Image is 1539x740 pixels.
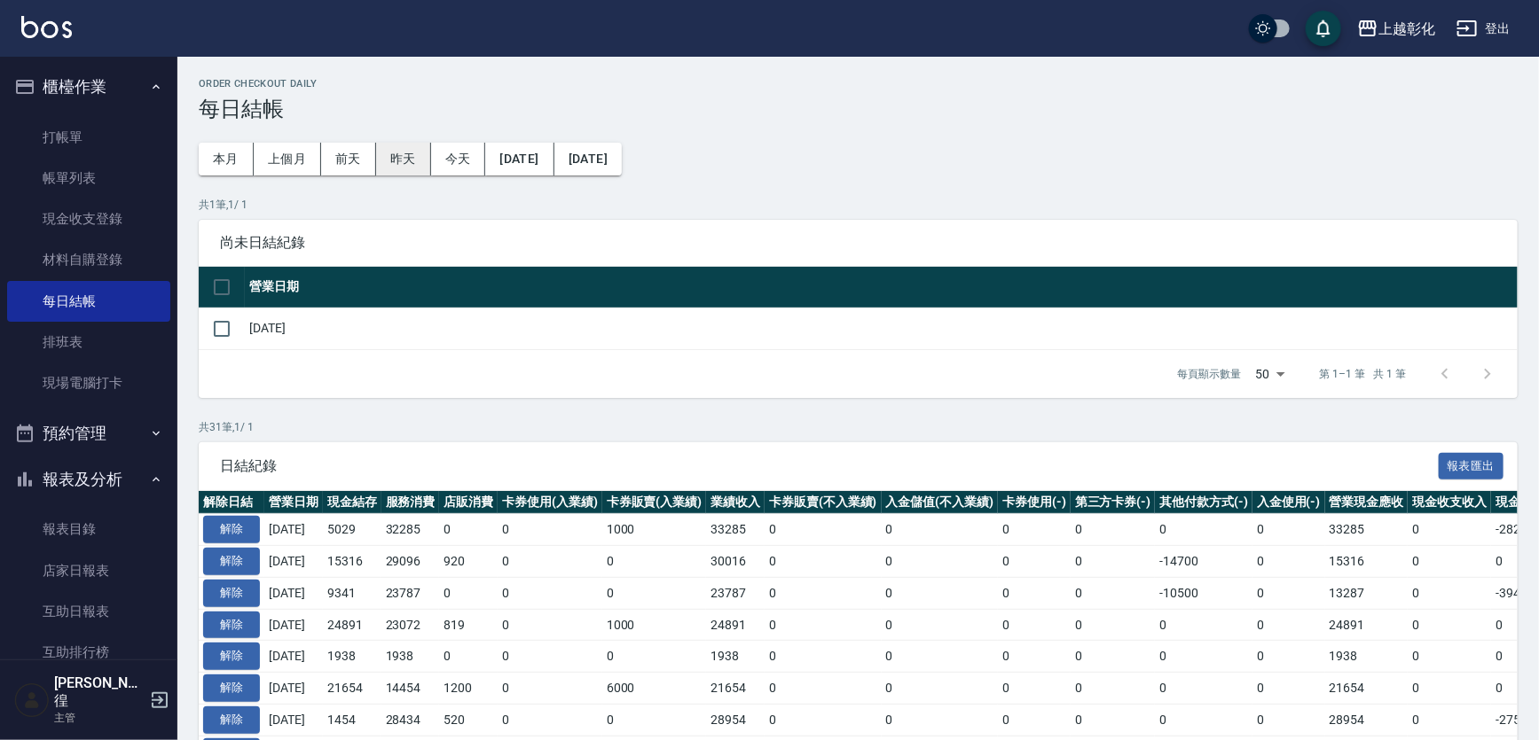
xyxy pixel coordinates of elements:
a: 現場電腦打卡 [7,362,170,403]
td: 920 [439,546,498,578]
td: 0 [998,577,1071,609]
td: 0 [998,704,1071,736]
td: 0 [1252,673,1325,705]
th: 服務消費 [381,491,440,514]
button: [DATE] [485,143,554,175]
td: 1938 [381,641,440,673]
a: 每日結帳 [7,281,170,322]
a: 打帳單 [7,117,170,158]
td: 23072 [381,609,440,641]
button: 解除 [203,611,260,639]
th: 店販消費 [439,491,498,514]
td: 21654 [1325,673,1409,705]
td: 0 [439,514,498,546]
td: 0 [765,673,882,705]
td: [DATE] [264,673,323,705]
td: 0 [882,577,999,609]
td: [DATE] [264,641,323,673]
td: 15316 [1325,546,1409,578]
button: 解除 [203,643,260,670]
td: 0 [765,577,882,609]
th: 卡券販賣(不入業績) [765,491,882,514]
td: 0 [765,609,882,641]
th: 其他付款方式(-) [1155,491,1252,514]
td: 0 [1071,673,1156,705]
td: 0 [498,546,602,578]
td: 0 [1408,704,1491,736]
td: 23787 [381,577,440,609]
td: 21654 [323,673,381,705]
th: 卡券使用(入業績) [498,491,602,514]
td: 1938 [1325,641,1409,673]
td: -10500 [1155,577,1252,609]
td: 0 [1408,673,1491,705]
th: 第三方卡券(-) [1071,491,1156,514]
td: 0 [498,673,602,705]
td: 0 [439,577,498,609]
p: 每頁顯示數量 [1178,366,1242,382]
td: 0 [882,609,999,641]
th: 營業日期 [245,267,1518,308]
td: 0 [1071,609,1156,641]
td: 0 [1155,641,1252,673]
td: 0 [602,546,707,578]
button: 前天 [321,143,376,175]
a: 排班表 [7,322,170,362]
td: 0 [1408,514,1491,546]
th: 現金結存 [323,491,381,514]
td: 0 [1252,641,1325,673]
td: 0 [998,546,1071,578]
td: 0 [882,704,999,736]
button: 本月 [199,143,254,175]
span: 日結紀錄 [220,457,1439,475]
th: 卡券販賣(入業績) [602,491,707,514]
td: 0 [1071,704,1156,736]
td: 0 [1155,704,1252,736]
td: 0 [882,546,999,578]
button: 解除 [203,580,260,607]
td: 0 [1408,577,1491,609]
th: 現金收支收入 [1408,491,1491,514]
td: 0 [1071,514,1156,546]
button: 解除 [203,706,260,734]
button: 上越彰化 [1350,11,1442,47]
a: 互助排行榜 [7,632,170,673]
button: 今天 [431,143,486,175]
td: 0 [765,641,882,673]
button: 報表及分析 [7,456,170,502]
td: -14700 [1155,546,1252,578]
td: 29096 [381,546,440,578]
td: 0 [882,514,999,546]
td: 1938 [323,641,381,673]
a: 店家日報表 [7,550,170,591]
td: 1200 [439,673,498,705]
button: 上個月 [254,143,321,175]
img: Person [14,682,50,718]
h5: [PERSON_NAME]徨 [54,674,145,710]
td: 0 [498,704,602,736]
td: 0 [1252,546,1325,578]
td: 0 [1408,641,1491,673]
th: 卡券使用(-) [998,491,1071,514]
td: 0 [1252,704,1325,736]
p: 第 1–1 筆 共 1 筆 [1320,366,1406,382]
td: 0 [1155,609,1252,641]
td: 0 [1071,546,1156,578]
a: 報表匯出 [1439,456,1504,473]
td: 14454 [381,673,440,705]
th: 入金使用(-) [1252,491,1325,514]
th: 業績收入 [706,491,765,514]
a: 帳單列表 [7,158,170,199]
td: 0 [1252,514,1325,546]
td: 0 [1252,609,1325,641]
td: [DATE] [264,546,323,578]
th: 解除日結 [199,491,264,514]
td: 0 [498,577,602,609]
td: 1454 [323,704,381,736]
td: 0 [1155,514,1252,546]
td: 0 [602,641,707,673]
td: 0 [882,641,999,673]
td: 21654 [706,673,765,705]
button: 解除 [203,674,260,702]
td: 520 [439,704,498,736]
